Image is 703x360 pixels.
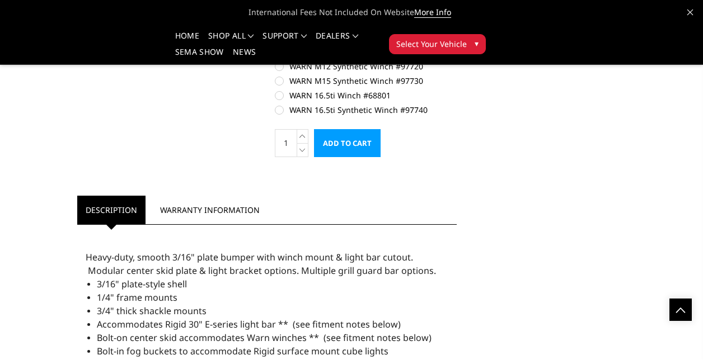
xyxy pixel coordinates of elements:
a: Dealers [316,32,358,48]
span: International Fees Not Included On Website [77,1,626,23]
label: WARN 16.5ti Winch #68801 [275,89,457,101]
span: Select Your Vehicle [396,38,467,50]
label: WARN 16.5ti Synthetic Winch #97740 [275,104,457,116]
span: 3/16" plate-style shell [97,278,187,290]
a: Warranty Information [152,196,268,224]
span: Bolt-in fog buckets to accommodate Rigid surface mount cube lights [97,345,388,357]
a: Description [77,196,146,224]
span: Bolt-on center skid accommodates Warn winches ** (see fitment notes below) [97,331,432,344]
a: SEMA Show [175,48,224,64]
input: Add to Cart [314,129,381,157]
span: 1/4" frame mounts [97,291,177,304]
span: ▾ [475,37,479,49]
button: Select Your Vehicle [389,34,486,54]
a: shop all [208,32,254,48]
a: Click to Top [669,299,692,321]
a: Support [263,32,307,48]
a: News [233,48,256,64]
label: WARN M15 Synthetic Winch #97730 [275,75,457,87]
a: More Info [414,7,451,18]
span: Heavy-duty, smooth 3/16" plate bumper with winch mount & light bar cutout. Modular center skid pl... [86,251,436,277]
iframe: Chat Widget [647,306,703,360]
span: 3/4" thick shackle mounts [97,305,207,317]
span: Accommodates Rigid 30" E-series light bar ** (see fitment notes below) [97,318,401,330]
label: WARN M12 Synthetic Winch #97720 [275,60,457,72]
a: Home [175,32,199,48]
